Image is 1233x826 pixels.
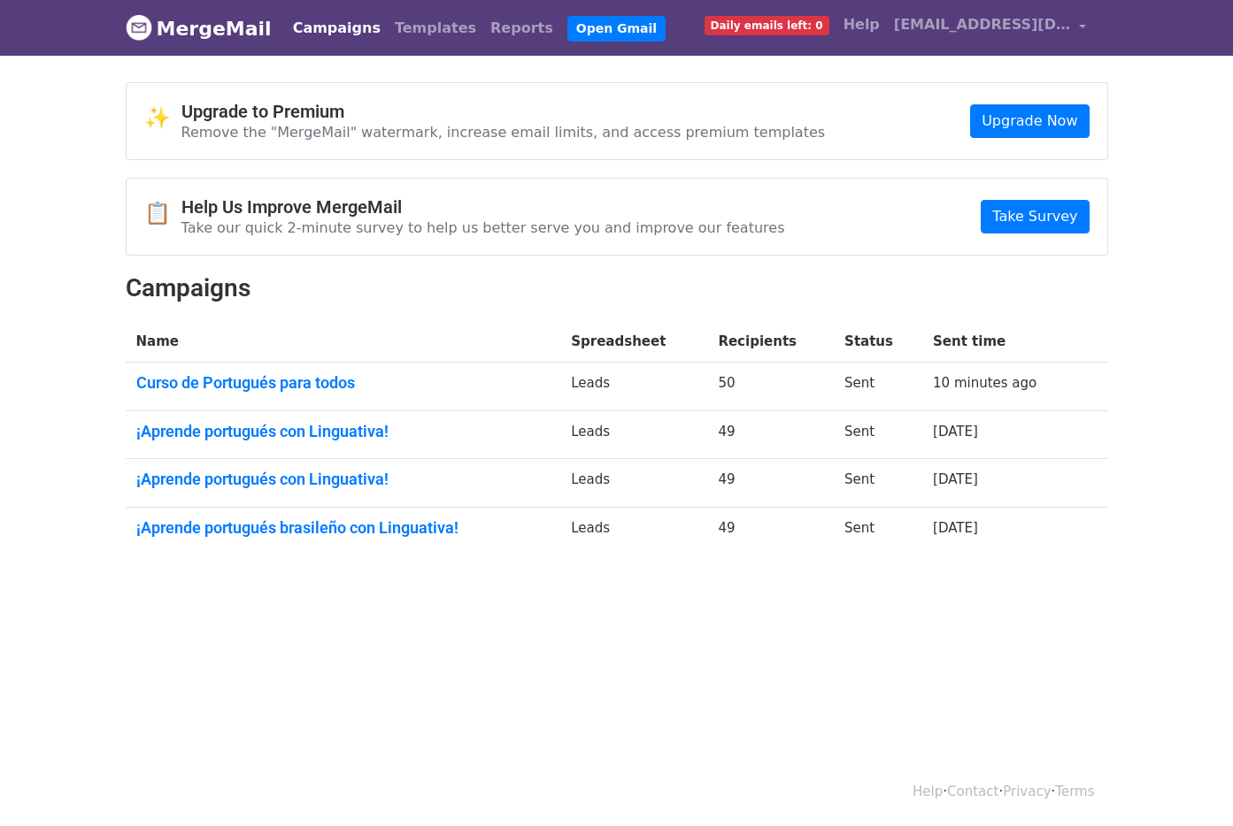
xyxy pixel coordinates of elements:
a: Upgrade Now [970,104,1089,138]
a: ¡Aprende portugués con Linguativa! [136,422,551,441]
td: Leads [560,410,707,459]
td: Leads [560,507,707,554]
th: Status [834,321,922,363]
td: 50 [707,363,834,411]
th: Sent time [922,321,1081,363]
td: 49 [707,410,834,459]
td: 49 [707,507,834,554]
a: [EMAIL_ADDRESS][DOMAIN_NAME] [887,7,1094,49]
td: Leads [560,459,707,508]
a: Take Survey [981,200,1089,233]
td: Sent [834,507,922,554]
th: Spreadsheet [560,321,707,363]
h2: Campaigns [126,273,1108,303]
a: Privacy [1003,784,1051,799]
span: 📋 [144,201,181,226]
a: Campaigns [286,11,388,46]
p: Remove the "MergeMail" watermark, increase email limits, and access premium templates [181,123,826,141]
a: Reports [483,11,560,46]
h4: Upgrade to Premium [181,101,826,122]
a: ¡Aprende portugués con Linguativa! [136,470,551,489]
a: Templates [388,11,483,46]
span: ✨ [144,105,181,131]
a: Terms [1055,784,1094,799]
h4: Help Us Improve MergeMail [181,196,785,218]
a: MergeMail [126,10,272,47]
span: [EMAIL_ADDRESS][DOMAIN_NAME] [894,14,1071,35]
td: Sent [834,363,922,411]
a: 10 minutes ago [933,375,1036,391]
a: Open Gmail [567,16,666,42]
img: MergeMail logo [126,14,152,41]
a: ¡Aprende portugués brasileño con Linguativa! [136,518,551,538]
a: Help [836,7,887,42]
p: Take our quick 2-minute survey to help us better serve you and improve our features [181,218,785,237]
a: Contact [947,784,998,799]
th: Name [126,321,561,363]
a: [DATE] [933,520,978,536]
a: Daily emails left: 0 [697,7,836,42]
a: Help [913,784,943,799]
td: Sent [834,410,922,459]
td: Sent [834,459,922,508]
span: Daily emails left: 0 [705,16,829,35]
td: Leads [560,363,707,411]
a: [DATE] [933,471,978,487]
a: Curso de Portugués para todos [136,373,551,393]
td: 49 [707,459,834,508]
a: [DATE] [933,424,978,440]
th: Recipients [707,321,834,363]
